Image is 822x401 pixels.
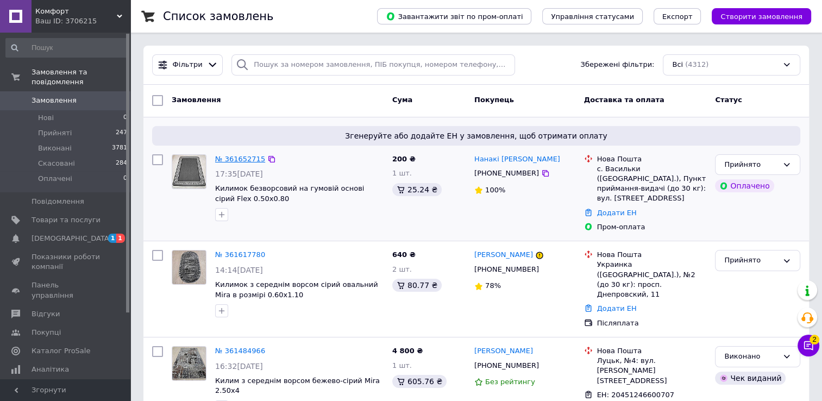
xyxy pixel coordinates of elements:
span: [DEMOGRAPHIC_DATA] [32,234,112,243]
span: Аналітика [32,365,69,374]
span: 3781 [112,143,127,153]
span: Всі [672,60,683,70]
button: Створити замовлення [712,8,811,24]
span: Відгуки [32,309,60,319]
span: 17:35[DATE] [215,170,263,178]
span: (4312) [685,60,708,68]
span: Замовлення та повідомлення [32,67,130,87]
div: Виконано [724,351,778,362]
div: Луцьк, №4: вул. [PERSON_NAME][STREET_ADDRESS] [597,356,707,386]
span: 1 шт. [392,169,412,177]
div: Ваш ID: 3706215 [35,16,130,26]
span: Покупець [474,96,514,104]
span: Комфорт [35,7,117,16]
div: Украинка ([GEOGRAPHIC_DATA].), №2 (до 30 кг): просп. Днепровский, 11 [597,260,707,299]
input: Пошук [5,38,128,58]
a: Килимок безворсовий на гумовій основі сірий Flex 0.50х0.80 [215,184,364,203]
span: Каталог ProSale [32,346,90,356]
div: Прийнято [724,255,778,266]
a: № 361617780 [215,250,265,259]
span: 16:32[DATE] [215,362,263,371]
span: Замовлення [32,96,77,105]
a: Килимок з середнім ворсом сірий овальний Mira в розмірі 0.60х1.10 [215,280,378,299]
a: № 361652715 [215,155,265,163]
span: 2 [810,335,819,344]
span: 0 [123,174,127,184]
span: Панель управління [32,280,101,300]
span: Товари та послуги [32,215,101,225]
div: Нова Пошта [597,250,707,260]
span: Завантажити звіт по пром-оплаті [386,11,523,21]
span: Створити замовлення [720,12,802,21]
div: [PHONE_NUMBER] [472,262,541,277]
span: Без рейтингу [485,378,535,386]
span: ЕН: 20451246600707 [597,391,674,399]
span: 100% [485,186,505,194]
span: Показники роботи компанії [32,252,101,272]
div: 25.24 ₴ [392,183,442,196]
span: Статус [715,96,742,104]
span: Скасовані [38,159,75,168]
button: Чат з покупцем2 [798,335,819,356]
span: 640 ₴ [392,250,416,259]
div: Нова Пошта [597,346,707,356]
a: Фото товару [172,346,206,381]
span: 1 шт. [392,361,412,369]
span: 1 [108,234,117,243]
a: Нанакі [PERSON_NAME] [474,154,560,165]
a: [PERSON_NAME] [474,346,533,356]
span: 284 [116,159,127,168]
span: Повідомлення [32,197,84,206]
button: Завантажити звіт по пром-оплаті [377,8,531,24]
span: 4 800 ₴ [392,347,423,355]
a: Фото товару [172,154,206,189]
span: Покупці [32,328,61,337]
span: 78% [485,281,501,290]
span: Доставка та оплата [584,96,664,104]
span: 14:14[DATE] [215,266,263,274]
span: Управління статусами [551,12,634,21]
span: Нові [38,113,54,123]
span: Збережені фільтри: [580,60,654,70]
h1: Список замовлень [163,10,273,23]
div: [PHONE_NUMBER] [472,166,541,180]
div: Прийнято [724,159,778,171]
div: Нова Пошта [597,154,707,164]
div: Чек виданий [715,372,786,385]
img: Фото товару [172,250,206,284]
button: Управління статусами [542,8,643,24]
img: Фото товару [172,155,206,189]
span: 1 [116,234,125,243]
div: Післяплата [597,318,707,328]
div: Оплачено [715,179,774,192]
span: 247 [116,128,127,138]
span: Згенеруйте або додайте ЕН у замовлення, щоб отримати оплату [156,130,796,141]
input: Пошук за номером замовлення, ПІБ покупця, номером телефону, Email, номером накладної [231,54,514,76]
a: Створити замовлення [701,12,811,20]
img: Фото товару [172,347,206,380]
span: Фільтри [173,60,203,70]
a: № 361484966 [215,347,265,355]
div: 605.76 ₴ [392,375,447,388]
div: 80.77 ₴ [392,279,442,292]
a: Додати ЕН [597,209,637,217]
a: [PERSON_NAME] [474,250,533,260]
span: Cума [392,96,412,104]
button: Експорт [654,8,701,24]
div: Пром-оплата [597,222,707,232]
div: [PHONE_NUMBER] [472,359,541,373]
span: Оплачені [38,174,72,184]
span: Прийняті [38,128,72,138]
a: Килим з середнім ворсом бежево-сірий Mira 2.50х4 [215,377,380,395]
span: Виконані [38,143,72,153]
span: 200 ₴ [392,155,416,163]
span: Замовлення [172,96,221,104]
a: Додати ЕН [597,304,637,312]
span: 2 шт. [392,265,412,273]
span: Експорт [662,12,693,21]
span: 0 [123,113,127,123]
a: Фото товару [172,250,206,285]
